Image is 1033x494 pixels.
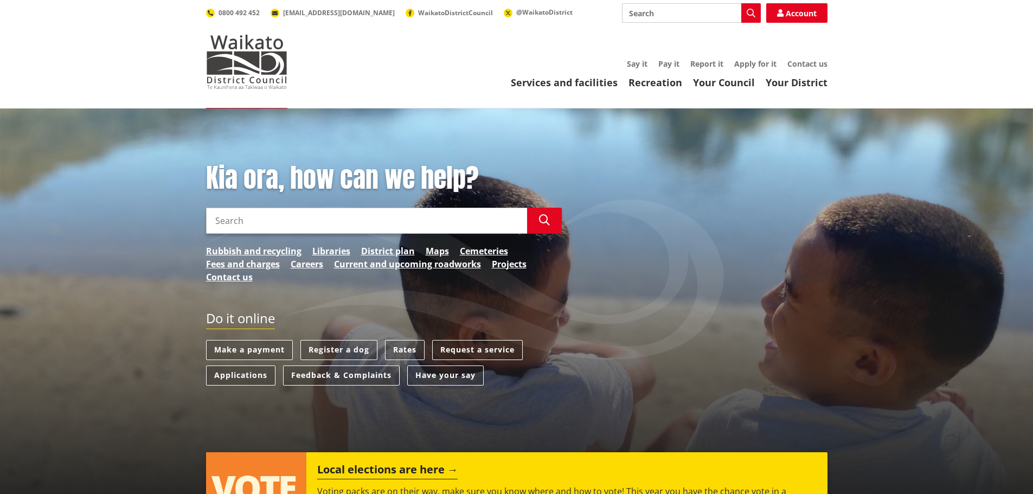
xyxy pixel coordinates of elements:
[693,76,755,89] a: Your Council
[317,463,458,479] h2: Local elections are here
[407,365,484,386] a: Have your say
[787,59,827,69] a: Contact us
[283,8,395,17] span: [EMAIL_ADDRESS][DOMAIN_NAME]
[206,340,293,360] a: Make a payment
[334,258,481,271] a: Current and upcoming roadworks
[283,365,400,386] a: Feedback & Complaints
[206,8,260,17] a: 0800 492 452
[460,245,508,258] a: Cemeteries
[516,8,573,17] span: @WaikatoDistrict
[206,271,253,284] a: Contact us
[206,258,280,271] a: Fees and charges
[766,76,827,89] a: Your District
[385,340,425,360] a: Rates
[206,35,287,89] img: Waikato District Council - Te Kaunihera aa Takiwaa o Waikato
[406,8,493,17] a: WaikatoDistrictCouncil
[766,3,827,23] a: Account
[511,76,618,89] a: Services and facilities
[312,245,350,258] a: Libraries
[206,208,527,234] input: Search input
[432,340,523,360] a: Request a service
[492,258,527,271] a: Projects
[418,8,493,17] span: WaikatoDistrictCouncil
[300,340,377,360] a: Register a dog
[690,59,723,69] a: Report it
[628,76,682,89] a: Recreation
[734,59,777,69] a: Apply for it
[271,8,395,17] a: [EMAIL_ADDRESS][DOMAIN_NAME]
[206,163,562,194] h1: Kia ora, how can we help?
[291,258,323,271] a: Careers
[627,59,647,69] a: Say it
[206,311,275,330] h2: Do it online
[206,365,275,386] a: Applications
[206,245,301,258] a: Rubbish and recycling
[658,59,679,69] a: Pay it
[361,245,415,258] a: District plan
[219,8,260,17] span: 0800 492 452
[426,245,449,258] a: Maps
[622,3,761,23] input: Search input
[504,8,573,17] a: @WaikatoDistrict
